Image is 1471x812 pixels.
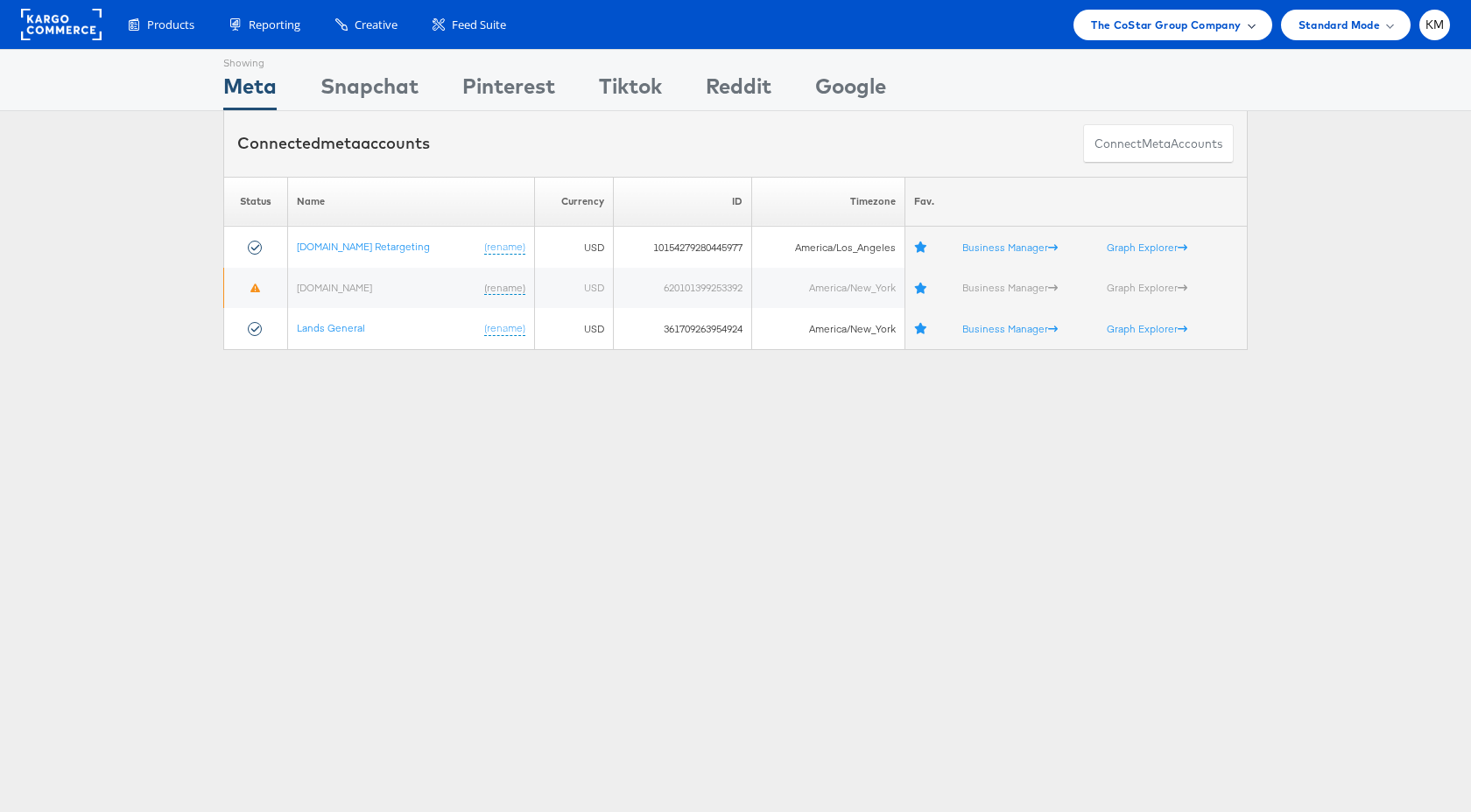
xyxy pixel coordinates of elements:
td: America/New_York [752,308,905,349]
a: (rename) [484,321,525,336]
a: Graph Explorer [1107,281,1187,294]
span: Reporting [249,17,300,33]
span: Creative [355,17,398,33]
a: (rename) [484,240,525,255]
div: Showing [223,50,277,71]
a: [DOMAIN_NAME] Retargeting [297,240,430,253]
td: 10154279280445977 [614,227,752,268]
td: 361709263954924 [614,308,752,349]
button: ConnectmetaAccounts [1083,124,1234,164]
span: meta [1142,136,1171,152]
a: Business Manager [962,281,1058,294]
a: Graph Explorer [1107,241,1187,254]
a: [DOMAIN_NAME] [297,281,372,294]
th: Status [224,177,288,227]
th: Currency [535,177,614,227]
div: Reddit [706,71,771,110]
td: USD [535,308,614,349]
div: Pinterest [462,71,555,110]
div: Meta [223,71,277,110]
a: Graph Explorer [1107,322,1187,335]
th: Timezone [752,177,905,227]
a: Business Manager [962,241,1058,254]
div: Connected accounts [237,132,430,155]
th: ID [614,177,752,227]
span: meta [320,133,361,153]
span: Standard Mode [1299,16,1380,34]
a: (rename) [484,281,525,296]
a: Lands General [297,321,365,334]
td: USD [535,268,614,309]
div: Tiktok [599,71,662,110]
span: Products [147,17,194,33]
span: KM [1425,19,1445,31]
td: 620101399253392 [614,268,752,309]
th: Name [288,177,535,227]
td: USD [535,227,614,268]
td: America/New_York [752,268,905,309]
td: America/Los_Angeles [752,227,905,268]
a: Business Manager [962,322,1058,335]
div: Snapchat [320,71,419,110]
span: The CoStar Group Company [1091,16,1241,34]
div: Google [815,71,886,110]
span: Feed Suite [452,17,506,33]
